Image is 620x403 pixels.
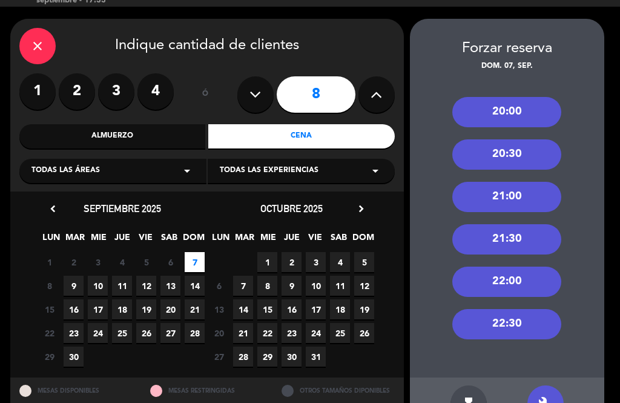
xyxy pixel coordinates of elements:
[136,276,156,296] span: 12
[257,347,277,367] span: 29
[330,252,350,272] span: 4
[64,323,84,343] span: 23
[354,252,374,272] span: 5
[352,230,372,250] span: DOM
[64,276,84,296] span: 9
[160,276,180,296] span: 13
[137,73,174,110] label: 4
[65,230,85,250] span: MAR
[185,276,205,296] span: 14
[84,202,161,215] span: septiembre 2025
[88,252,108,272] span: 3
[330,323,350,343] span: 25
[112,299,132,319] span: 18
[47,202,59,215] i: chevron_left
[452,139,561,170] div: 20:30
[258,230,278,250] span: MIE
[282,299,302,319] span: 16
[410,61,604,73] div: dom. 07, sep.
[19,28,395,64] div: Indique cantidad de clientes
[257,299,277,319] span: 15
[160,323,180,343] span: 27
[306,347,326,367] span: 31
[31,165,100,177] span: Todas las áreas
[282,347,302,367] span: 30
[452,182,561,212] div: 21:00
[257,252,277,272] span: 1
[112,323,132,343] span: 25
[306,276,326,296] span: 10
[306,323,326,343] span: 24
[88,276,108,296] span: 10
[257,323,277,343] span: 22
[305,230,325,250] span: VIE
[136,230,156,250] span: VIE
[88,323,108,343] span: 24
[39,252,59,272] span: 1
[282,252,302,272] span: 2
[185,252,205,272] span: 7
[306,252,326,272] span: 3
[330,276,350,296] span: 11
[185,299,205,319] span: 21
[59,73,95,110] label: 2
[19,73,56,110] label: 1
[112,252,132,272] span: 4
[208,124,395,148] div: Cena
[159,230,179,250] span: SAB
[452,224,561,255] div: 21:30
[355,202,368,215] i: chevron_right
[160,299,180,319] span: 20
[452,267,561,297] div: 22:00
[88,299,108,319] span: 17
[209,299,229,319] span: 13
[136,323,156,343] span: 26
[233,323,253,343] span: 21
[39,299,59,319] span: 15
[19,124,206,148] div: Almuerzo
[233,276,253,296] span: 7
[39,347,59,367] span: 29
[330,299,350,319] span: 18
[354,299,374,319] span: 19
[282,230,302,250] span: JUE
[354,276,374,296] span: 12
[64,299,84,319] span: 16
[233,347,253,367] span: 28
[233,299,253,319] span: 14
[410,37,604,61] div: Forzar reserva
[452,309,561,339] div: 22:30
[354,323,374,343] span: 26
[112,276,132,296] span: 11
[180,164,194,178] i: arrow_drop_down
[329,230,349,250] span: SAB
[98,73,134,110] label: 3
[39,276,59,296] span: 8
[234,230,254,250] span: MAR
[41,230,61,250] span: LUN
[186,73,225,116] div: ó
[211,230,231,250] span: LUN
[64,252,84,272] span: 2
[260,202,323,215] span: octubre 2025
[160,252,180,272] span: 6
[257,276,277,296] span: 8
[452,97,561,127] div: 20:00
[368,164,383,178] i: arrow_drop_down
[39,323,59,343] span: 22
[209,276,229,296] span: 6
[88,230,108,250] span: MIE
[136,299,156,319] span: 19
[306,299,326,319] span: 17
[112,230,132,250] span: JUE
[209,347,229,367] span: 27
[183,230,203,250] span: DOM
[136,252,156,272] span: 5
[185,323,205,343] span: 28
[220,165,318,177] span: Todas las experiencias
[282,323,302,343] span: 23
[30,39,45,53] i: close
[282,276,302,296] span: 9
[64,347,84,367] span: 30
[209,323,229,343] span: 20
